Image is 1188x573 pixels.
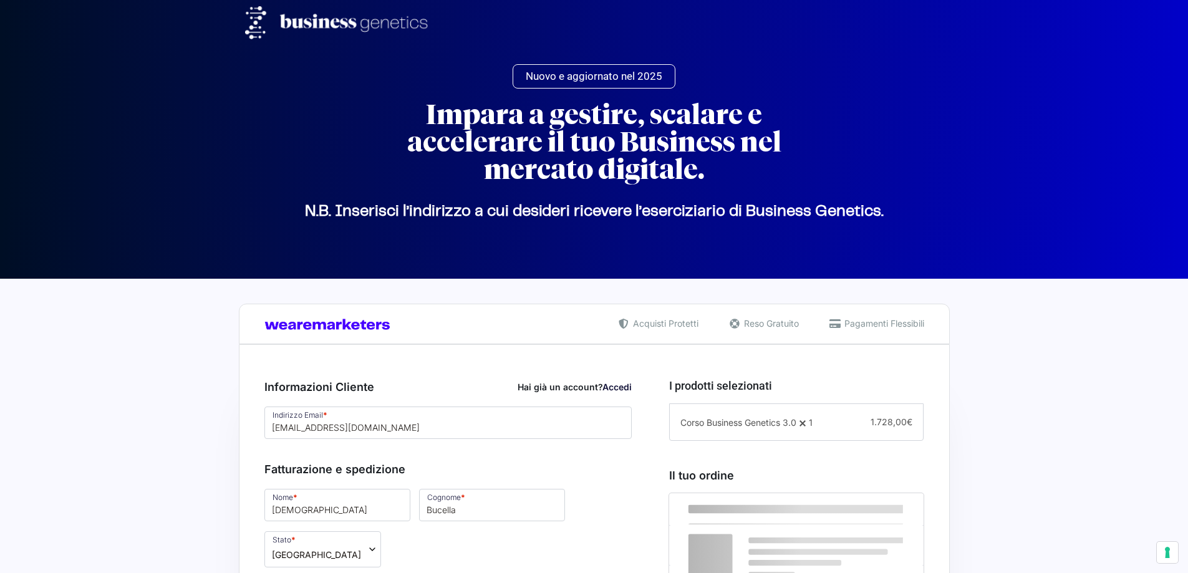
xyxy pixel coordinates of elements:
span: Reso Gratuito [741,317,799,330]
a: Nuovo e aggiornato nel 2025 [513,64,675,89]
h3: I prodotti selezionati [669,377,924,394]
span: Stato [264,531,381,567]
h3: Il tuo ordine [669,467,924,484]
h3: Fatturazione e spedizione [264,461,632,478]
input: Cognome * [419,489,565,521]
span: Nuovo e aggiornato nel 2025 [526,71,662,82]
p: N.B. Inserisci l’indirizzo a cui desideri ricevere l’eserciziario di Business Genetics. [245,211,944,212]
a: Accedi [602,382,632,392]
th: Prodotto [669,493,816,526]
span: Corso Business Genetics 3.0 [680,417,796,428]
td: Corso Business Genetics 3.0 [669,526,816,565]
th: Subtotale [816,493,924,526]
input: Indirizzo Email * [264,407,632,439]
button: Le tue preferenze relative al consenso per le tecnologie di tracciamento [1157,542,1178,563]
span: Italia [272,548,361,561]
span: Acquisti Protetti [630,317,698,330]
h3: Informazioni Cliente [264,378,632,395]
span: 1 [809,417,813,428]
span: 1.728,00 [871,417,912,427]
div: Hai già un account? [518,380,632,393]
span: € [907,417,912,427]
input: Nome * [264,489,410,521]
h2: Impara a gestire, scalare e accelerare il tuo Business nel mercato digitale. [370,101,819,183]
span: Pagamenti Flessibili [841,317,924,330]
